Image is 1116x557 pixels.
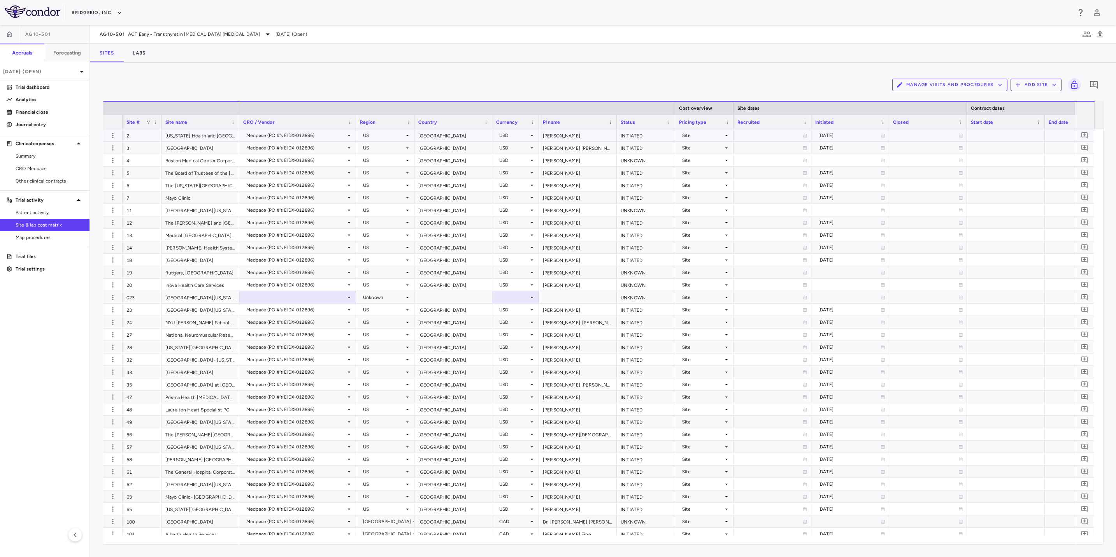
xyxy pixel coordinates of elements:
[414,216,492,228] div: [GEOGRAPHIC_DATA]
[161,428,239,440] div: The [PERSON_NAME][GEOGRAPHIC_DATA]
[617,515,675,527] div: UNKNOWN
[1079,317,1090,327] button: Add comment
[16,253,83,260] p: Trial files
[1081,368,1088,376] svg: Add comment
[1065,78,1081,91] span: Lock grid
[123,316,161,328] div: 24
[161,515,239,527] div: [GEOGRAPHIC_DATA]
[414,366,492,378] div: [GEOGRAPHIC_DATA]
[1081,493,1088,500] svg: Add comment
[1079,454,1090,464] button: Add comment
[682,154,723,167] div: Site
[90,44,123,62] button: Sites
[161,478,239,490] div: [GEOGRAPHIC_DATA][US_STATE], Balrimore
[1081,169,1088,176] svg: Add comment
[818,129,881,142] div: [DATE]
[16,197,74,204] p: Trial activity
[1081,406,1088,413] svg: Add comment
[539,241,617,253] div: [PERSON_NAME]
[539,192,617,204] div: [PERSON_NAME]
[539,254,617,266] div: [PERSON_NAME]
[539,167,617,179] div: [PERSON_NAME]
[539,353,617,365] div: [PERSON_NAME]
[165,119,187,125] span: Site name
[123,490,161,503] div: 63
[1081,518,1088,525] svg: Add comment
[1081,418,1088,425] svg: Add comment
[123,441,161,453] div: 57
[1081,194,1088,201] svg: Add comment
[617,528,675,540] div: INITIATED
[123,291,161,303] div: 023
[16,121,83,128] p: Journal entry
[1079,329,1090,340] button: Add comment
[617,341,675,353] div: INITIATED
[539,179,617,191] div: [PERSON_NAME]
[16,153,83,160] span: Summary
[1081,269,1088,276] svg: Add comment
[617,216,675,228] div: INITIATED
[246,179,346,192] div: Medpace (PO #'s EIDX-012896)
[161,378,239,390] div: [GEOGRAPHIC_DATA] at [GEOGRAPHIC_DATA]
[16,84,83,91] p: Trial dashboard
[123,453,161,465] div: 58
[161,329,239,341] div: National Neuromuscular Research Institute
[25,31,51,37] span: AG10-501
[617,466,675,478] div: INITIATED
[1079,242,1090,253] button: Add comment
[539,391,617,403] div: [PERSON_NAME]
[1081,244,1088,251] svg: Add comment
[617,503,675,515] div: INITIATED
[499,154,529,167] div: USD
[1087,78,1100,91] button: Add comment
[123,44,155,62] button: Labs
[617,403,675,415] div: INITIATED
[617,229,675,241] div: INITIATED
[53,49,81,56] h6: Forecasting
[818,142,881,154] div: [DATE]
[1079,180,1090,190] button: Add comment
[161,204,239,216] div: [GEOGRAPHIC_DATA][US_STATE]
[617,167,675,179] div: INITIATED
[617,241,675,253] div: INITIATED
[737,119,760,125] span: Recruited
[16,140,74,147] p: Clinical expenses
[123,353,161,365] div: 32
[161,453,239,465] div: [PERSON_NAME] [GEOGRAPHIC_DATA]
[414,266,492,278] div: [GEOGRAPHIC_DATA]
[893,119,909,125] span: Closed
[1049,119,1068,125] span: End date
[539,204,617,216] div: [PERSON_NAME]
[496,119,518,125] span: Currency
[1079,130,1090,141] button: Add comment
[414,304,492,316] div: [GEOGRAPHIC_DATA]
[12,49,32,56] h6: Accruals
[617,291,675,303] div: UNKNOWN
[617,428,675,440] div: INITIATED
[971,105,1005,111] span: Contract dates
[161,279,239,291] div: Inova Health Care Services
[539,279,617,291] div: [PERSON_NAME]
[414,391,492,403] div: [GEOGRAPHIC_DATA]
[414,154,492,166] div: [GEOGRAPHIC_DATA]
[1079,392,1090,402] button: Add comment
[617,204,675,216] div: UNKNOWN
[539,478,617,490] div: [PERSON_NAME]
[414,441,492,453] div: [GEOGRAPHIC_DATA]
[1079,155,1090,165] button: Add comment
[414,528,492,540] div: [GEOGRAPHIC_DATA]
[123,154,161,166] div: 4
[161,179,239,191] div: The [US_STATE][GEOGRAPHIC_DATA]
[892,79,1007,91] button: Manage Visits and Procedures
[16,165,83,172] span: CRO Medpace
[1079,192,1090,203] button: Add comment
[123,478,161,490] div: 62
[161,341,239,353] div: [US_STATE][GEOGRAPHIC_DATA]
[1081,505,1088,513] svg: Add comment
[1081,219,1088,226] svg: Add comment
[1081,181,1088,189] svg: Add comment
[414,279,492,291] div: [GEOGRAPHIC_DATA]
[123,142,161,154] div: 3
[539,329,617,341] div: [PERSON_NAME]
[161,304,239,316] div: [GEOGRAPHIC_DATA][US_STATE] - [GEOGRAPHIC_DATA]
